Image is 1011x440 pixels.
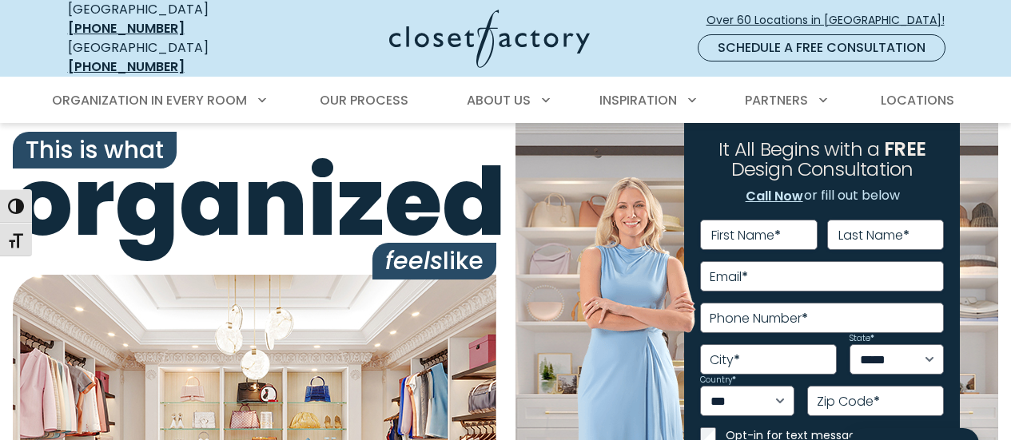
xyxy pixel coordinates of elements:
[881,91,954,109] span: Locations
[710,354,740,367] label: City
[718,136,879,162] span: It All Begins with a
[52,91,247,109] span: Organization in Every Room
[707,12,957,29] span: Over 60 Locations in [GEOGRAPHIC_DATA]!
[817,395,880,408] label: Zip Code
[13,132,177,168] span: This is what
[698,34,945,61] a: Schedule a Free Consultation
[850,335,874,343] label: State
[41,78,971,123] nav: Primary Menu
[710,271,748,283] label: Email
[706,6,958,34] a: Over 60 Locations in [GEOGRAPHIC_DATA]!
[320,91,408,109] span: Our Process
[467,91,531,109] span: About Us
[385,244,443,278] i: feels
[68,19,185,38] a: [PHONE_NUMBER]
[710,312,808,325] label: Phone Number
[13,156,496,249] span: organized
[731,157,913,183] span: Design Consultation
[745,186,804,207] a: Call Now
[599,91,677,109] span: Inspiration
[884,136,925,162] span: FREE
[389,10,590,68] img: Closet Factory Logo
[838,229,910,242] label: Last Name
[745,186,900,207] p: or fill out below
[68,57,185,76] a: [PHONE_NUMBER]
[700,376,736,384] label: Country
[745,91,808,109] span: Partners
[711,229,781,242] label: First Name
[372,243,496,279] span: like
[68,38,264,77] div: [GEOGRAPHIC_DATA]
